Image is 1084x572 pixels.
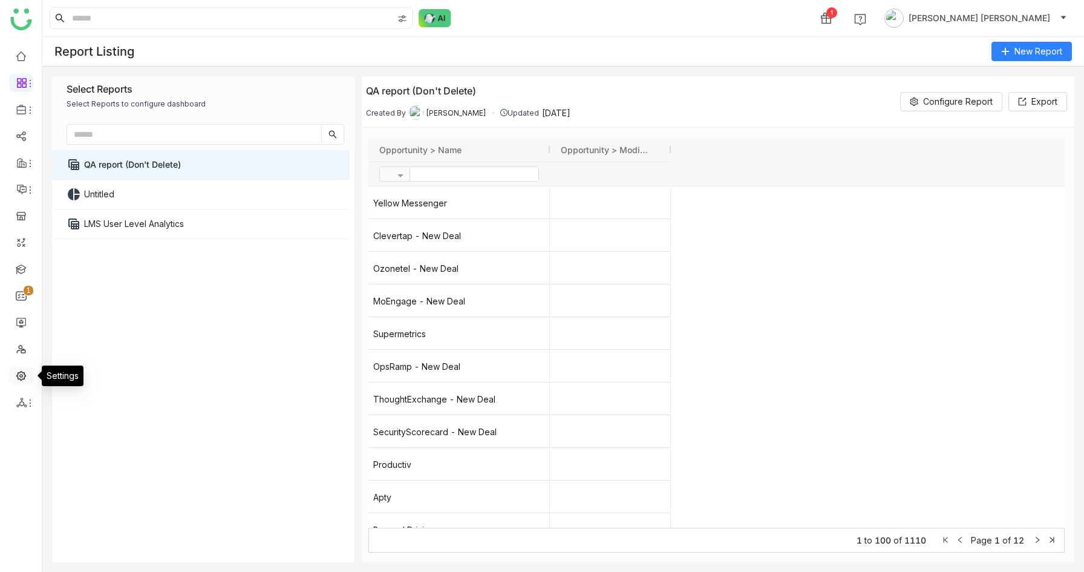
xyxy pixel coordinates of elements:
[991,42,1072,61] button: New Report
[67,157,81,172] i: table_view
[366,108,406,117] div: Created By
[67,82,344,96] div: Select Reports
[500,108,539,117] div: Updated
[84,150,335,179] a: QA report (Don't Delete)
[561,145,650,155] span: Opportunity > Modified At
[826,7,837,18] div: 1
[369,383,549,415] div: ThoughtExchange - New Deal
[409,105,423,120] img: 684a9aedde261c4b36a3ced9
[26,284,31,297] p: 1
[426,108,486,117] span: [PERSON_NAME]
[84,180,335,209] a: Untitled
[369,350,549,383] div: OpsRamp - New Deal
[366,84,570,98] div: QA report (Don't Delete)
[884,8,904,28] img: avatar
[542,108,570,118] div: [DATE]
[864,535,872,545] span: to
[369,481,549,513] div: Apty
[54,37,152,66] div: Report Listing
[1002,535,1011,545] span: of
[24,286,33,295] nz-badge-sup: 1
[369,449,549,481] div: Productiv
[923,93,993,111] span: Configure Report
[893,535,902,545] span: of
[369,285,549,317] div: MoEngage - New Deal
[369,252,549,284] div: Ozonetel - New Deal
[875,535,891,545] span: 100
[397,14,407,24] img: search-type.svg
[10,8,32,30] img: logo
[854,13,866,25] img: help.svg
[369,187,549,219] div: Yellow Messenger
[1014,45,1062,58] span: New Report
[369,318,549,350] div: Supermetrics
[67,217,81,231] i: table_view
[67,99,344,110] div: Select Reports to configure dashboard
[67,187,81,202] i: pie_chart
[1031,95,1057,108] span: Export
[904,535,926,545] span: 1110
[994,535,1000,545] span: 1
[369,416,549,448] div: SecurityScorecard - New Deal
[419,9,451,27] img: ask-buddy-normal.svg
[971,535,992,545] span: Page
[42,366,83,386] div: Settings
[1008,92,1067,111] button: Export
[1013,535,1024,545] span: 12
[857,535,862,545] span: 1
[84,209,335,238] a: LMS User Level Analytics
[379,145,462,155] span: Opportunity > Name
[882,8,1069,28] button: [PERSON_NAME] [PERSON_NAME]
[369,220,549,252] div: Clevertap - New Deal
[909,12,1050,25] span: [PERSON_NAME] [PERSON_NAME]
[369,514,549,546] div: Beyond Pricing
